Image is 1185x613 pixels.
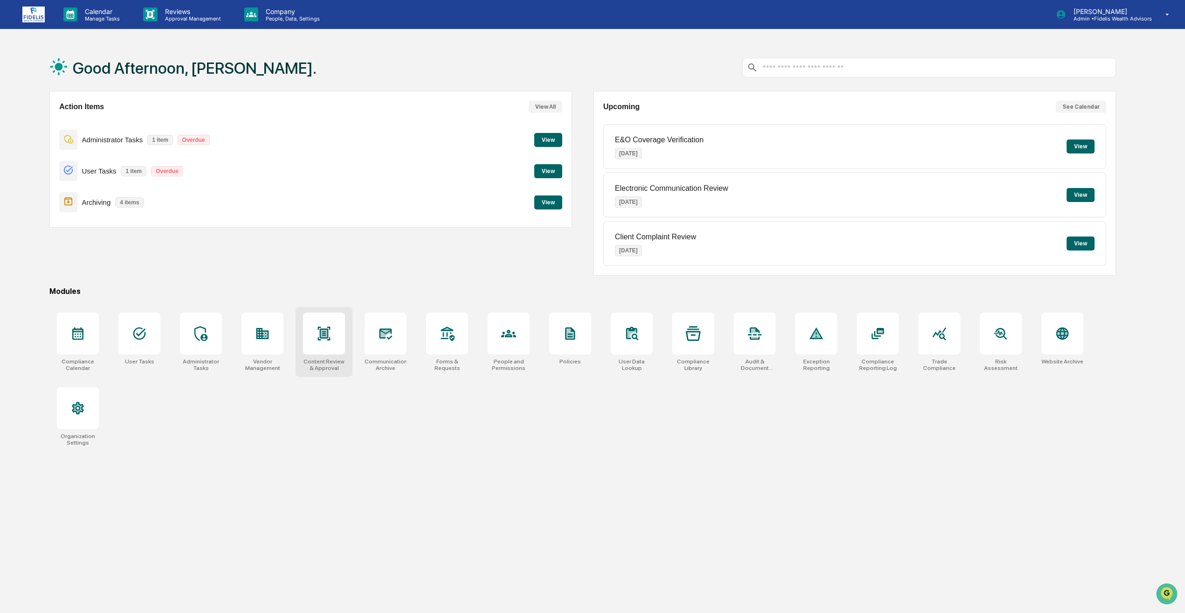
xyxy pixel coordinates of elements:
button: View [534,133,562,147]
div: Compliance Library [672,358,714,371]
button: View [534,164,562,178]
div: Communications Archive [365,358,406,371]
p: E&O Coverage Verification [615,136,703,144]
p: Electronic Communication Review [615,184,728,193]
span: Attestations [77,118,116,127]
a: View [534,135,562,144]
p: [DATE] [615,245,642,256]
p: [DATE] [615,148,642,159]
div: Forms & Requests [426,358,468,371]
a: View [534,166,562,175]
div: People and Permissions [488,358,530,371]
input: Clear [24,42,154,52]
p: Overdue [151,166,183,176]
div: Risk Assessment [980,358,1022,371]
a: 🖐️Preclearance [6,114,64,131]
div: Website Archive [1041,358,1083,365]
button: See Calendar [1056,101,1106,113]
p: Company [258,7,324,15]
p: Approval Management [158,15,226,22]
h2: Upcoming [603,103,640,111]
div: Start new chat [32,71,153,81]
button: Start new chat [158,74,170,85]
p: Admin • Fidelis Wealth Advisors [1066,15,1152,22]
p: 1 item [147,135,173,145]
a: View [534,197,562,206]
div: Audit & Document Logs [734,358,776,371]
a: 🗄️Attestations [64,114,119,131]
button: View All [529,101,562,113]
div: Policies [559,358,581,365]
div: Compliance Reporting Log [857,358,899,371]
p: Overdue [178,135,210,145]
div: We're available if you need us! [32,81,118,88]
iframe: Open customer support [1155,582,1180,607]
img: logo [22,7,45,22]
div: Organization Settings [57,433,99,446]
div: User Tasks [125,358,154,365]
p: [DATE] [615,196,642,208]
div: Exception Reporting [795,358,837,371]
div: Administrator Tasks [180,358,222,371]
p: Calendar [77,7,124,15]
img: 1746055101610-c473b297-6a78-478c-a979-82029cc54cd1 [9,71,26,88]
button: View [1067,237,1095,251]
button: View [1067,188,1095,202]
p: 4 items [115,197,144,208]
button: View [534,195,562,209]
p: User Tasks [82,167,117,175]
div: Vendor Management [241,358,283,371]
p: Administrator Tasks [82,136,143,144]
div: Trade Compliance [918,358,960,371]
div: 🔎 [9,136,17,144]
div: User Data Lookup [611,358,653,371]
p: People, Data, Settings [258,15,324,22]
p: Reviews [158,7,226,15]
div: 🖐️ [9,118,17,126]
h1: Good Afternoon, [PERSON_NAME]. [73,59,317,77]
div: 🗄️ [68,118,75,126]
a: 🔎Data Lookup [6,132,62,148]
span: Preclearance [19,118,60,127]
p: Client Complaint Review [615,233,696,241]
p: Archiving [82,198,111,206]
p: Manage Tasks [77,15,124,22]
div: Content Review & Approval [303,358,345,371]
p: 1 item [121,166,146,176]
span: Pylon [93,158,113,165]
button: View [1067,139,1095,153]
div: Modules [49,287,1116,296]
span: Data Lookup [19,135,59,145]
p: [PERSON_NAME] [1066,7,1152,15]
h2: Action Items [59,103,104,111]
div: Compliance Calendar [57,358,99,371]
a: Powered byPylon [66,158,113,165]
p: How can we help? [9,20,170,35]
